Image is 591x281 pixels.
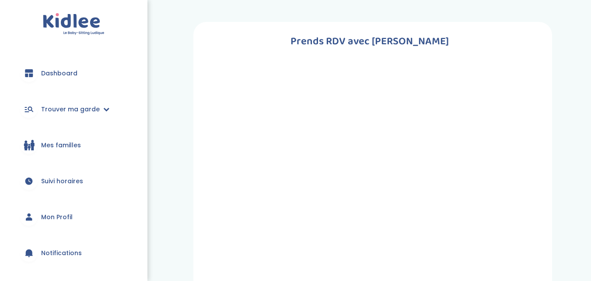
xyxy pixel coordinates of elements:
span: Suivi horaires [41,177,83,186]
h1: Prends RDV avec [PERSON_NAME] [206,33,532,50]
span: Notifications [41,249,82,258]
a: Mes familles [13,129,134,161]
a: Suivi horaires [13,165,134,197]
span: Mes familles [41,141,81,150]
span: Mon Profil [41,213,73,222]
a: Dashboard [13,57,134,89]
span: Trouver ma garde [41,105,100,114]
a: Mon Profil [13,201,134,233]
img: logo.svg [43,13,105,36]
a: Notifications [13,237,134,269]
a: Trouver ma garde [13,93,134,125]
span: Dashboard [41,69,77,78]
